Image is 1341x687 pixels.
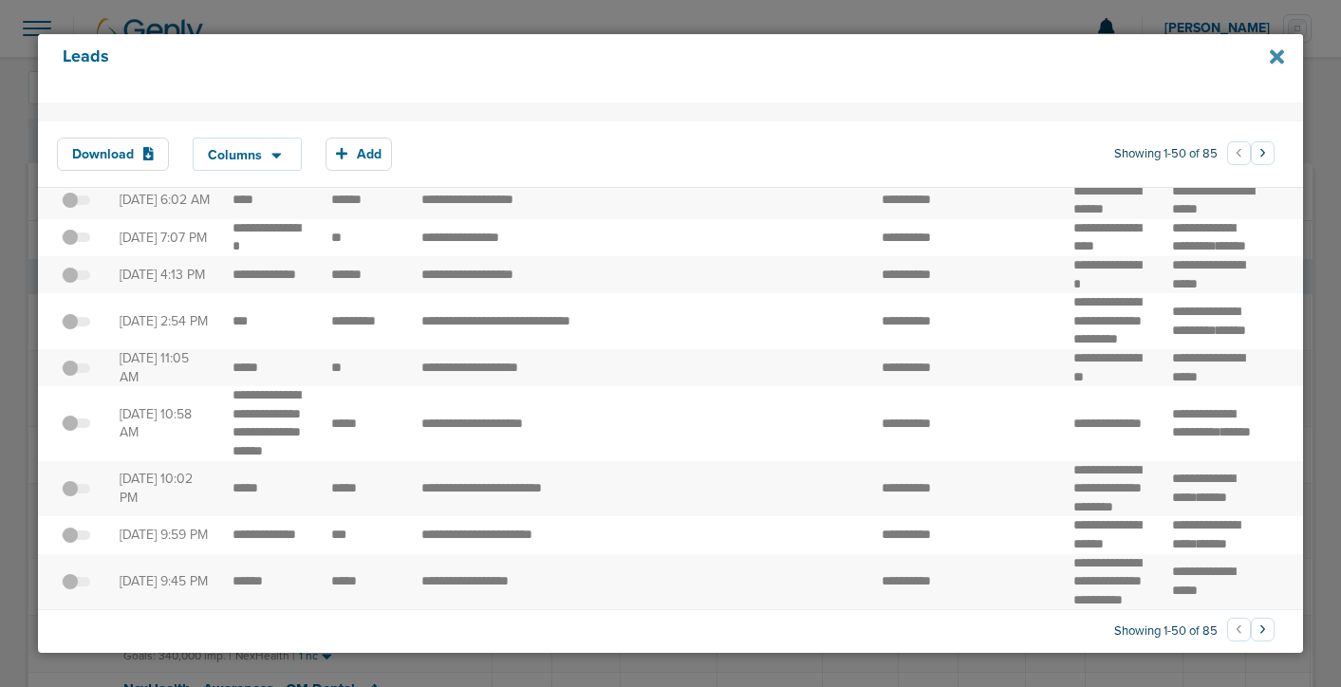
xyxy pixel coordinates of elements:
button: Add [326,138,392,171]
span: Showing 1-50 of 85 [1114,146,1218,162]
span: Columns [208,149,262,162]
button: Go to next page [1251,141,1275,165]
td: [DATE] 4:13 PM [108,256,221,293]
td: [DATE] 9:59 PM [108,516,221,553]
span: Showing 1-50 of 85 [1114,623,1218,640]
td: [DATE] 9:45 PM [108,554,221,610]
td: [DATE] 2:54 PM [108,293,221,349]
td: [DATE] 10:02 PM [108,461,221,517]
td: [DATE] 7:07 PM [108,219,221,256]
ul: Pagination [1227,144,1275,167]
td: [DATE] 10:58 AM [108,386,221,460]
h4: Leads [63,46,1162,90]
ul: Pagination [1227,621,1275,643]
td: [DATE] 11:05 AM [108,349,221,386]
button: Download [57,138,169,171]
button: Go to next page [1251,618,1275,641]
td: [DATE] 6:02 AM [108,182,221,219]
span: Add [357,147,382,163]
